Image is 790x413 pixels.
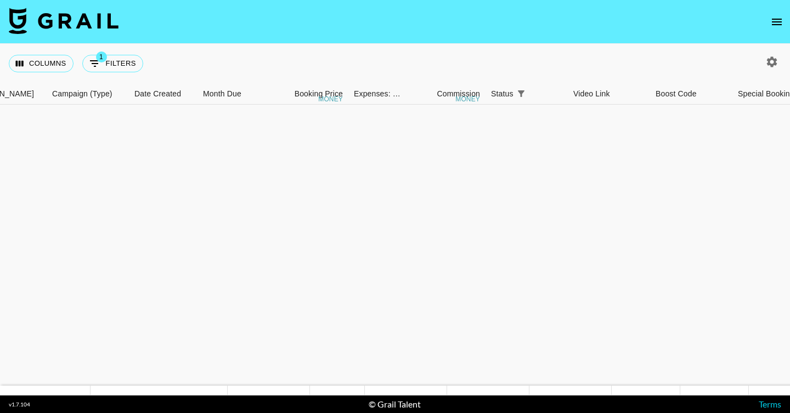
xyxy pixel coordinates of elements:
button: open drawer [766,11,788,33]
div: v 1.7.104 [9,401,30,408]
span: 1 [96,51,107,62]
button: Show filters [513,86,529,101]
a: Terms [759,399,781,409]
div: © Grail Talent [369,399,421,410]
div: Month Due [203,83,241,105]
button: Select columns [9,55,74,72]
div: money [455,96,480,102]
div: Video Link [573,83,610,105]
div: 1 active filter [513,86,529,101]
div: Status [486,83,568,105]
div: Expenses: Remove Commission? [354,83,401,105]
div: Expenses: Remove Commission? [348,83,403,105]
div: Month Due [198,83,266,105]
div: Booking Price [295,83,343,105]
div: Status [491,83,513,105]
button: Show filters [82,55,143,72]
div: Campaign (Type) [47,83,129,105]
div: Date Created [129,83,198,105]
img: Grail Talent [9,8,119,34]
button: Sort [529,86,544,101]
div: money [318,96,343,102]
div: Boost Code [656,83,697,105]
div: Video Link [568,83,650,105]
div: Boost Code [650,83,732,105]
div: Commission [437,83,480,105]
div: Campaign (Type) [52,83,112,105]
div: Date Created [134,83,181,105]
